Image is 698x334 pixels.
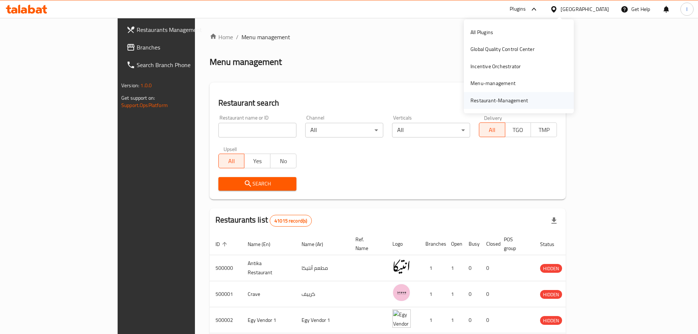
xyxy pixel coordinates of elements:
[480,281,498,307] td: 0
[305,123,383,137] div: All
[137,43,228,52] span: Branches
[463,307,480,333] td: 0
[270,215,312,227] div: Total records count
[540,316,562,325] span: HIDDEN
[463,281,480,307] td: 0
[270,217,311,224] span: 41015 record(s)
[480,233,498,255] th: Closed
[445,307,463,333] td: 1
[218,154,245,168] button: All
[218,177,296,191] button: Search
[480,255,498,281] td: 0
[121,56,234,74] a: Search Branch Phone
[420,233,445,255] th: Branches
[470,62,521,70] div: Incentive Orchestrator
[140,81,152,90] span: 1.0.0
[561,5,609,13] div: [GEOGRAPHIC_DATA]
[445,233,463,255] th: Open
[387,233,420,255] th: Logo
[480,307,498,333] td: 0
[121,81,139,90] span: Version:
[508,125,528,135] span: TGO
[479,122,505,137] button: All
[484,115,502,120] label: Delivery
[137,60,228,69] span: Search Branch Phone
[505,122,531,137] button: TGO
[540,264,562,273] span: HIDDEN
[222,156,242,166] span: All
[273,156,293,166] span: No
[296,307,350,333] td: Egy Vendor 1
[470,45,535,53] div: Global Quality Control Center
[540,290,562,299] span: HIDDEN
[482,125,502,135] span: All
[534,125,554,135] span: TMP
[420,281,445,307] td: 1
[392,123,470,137] div: All
[420,255,445,281] td: 1
[242,255,296,281] td: Antika Restaurant
[463,233,480,255] th: Busy
[210,33,566,41] nav: breadcrumb
[531,122,557,137] button: TMP
[470,96,528,104] div: Restaurant-Management
[121,21,234,38] a: Restaurants Management
[545,212,563,230] div: Export file
[504,235,525,253] span: POS group
[121,93,155,103] span: Get support on:
[540,240,564,249] span: Status
[296,255,350,281] td: مطعم أنتيكا
[210,56,282,68] h2: Menu management
[215,240,229,249] span: ID
[392,283,411,302] img: Crave
[218,123,296,137] input: Search for restaurant name or ID..
[224,179,291,188] span: Search
[242,307,296,333] td: Egy Vendor 1
[121,100,168,110] a: Support.OpsPlatform
[215,214,312,227] h2: Restaurants list
[470,28,493,36] div: All Plugins
[236,33,239,41] li: /
[247,156,267,166] span: Yes
[445,281,463,307] td: 1
[248,240,280,249] span: Name (En)
[242,281,296,307] td: Crave
[463,255,480,281] td: 0
[510,5,526,14] div: Plugins
[445,255,463,281] td: 1
[218,98,557,109] h2: Restaurant search
[355,235,378,253] span: Ref. Name
[470,79,516,87] div: Menu-management
[392,309,411,328] img: Egy Vendor 1
[296,281,350,307] td: كرييف
[686,5,687,13] span: I
[420,307,445,333] td: 1
[302,240,333,249] span: Name (Ar)
[137,25,228,34] span: Restaurants Management
[224,146,237,151] label: Upsell
[392,257,411,276] img: Antika Restaurant
[241,33,290,41] span: Menu management
[270,154,296,168] button: No
[121,38,234,56] a: Branches
[244,154,270,168] button: Yes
